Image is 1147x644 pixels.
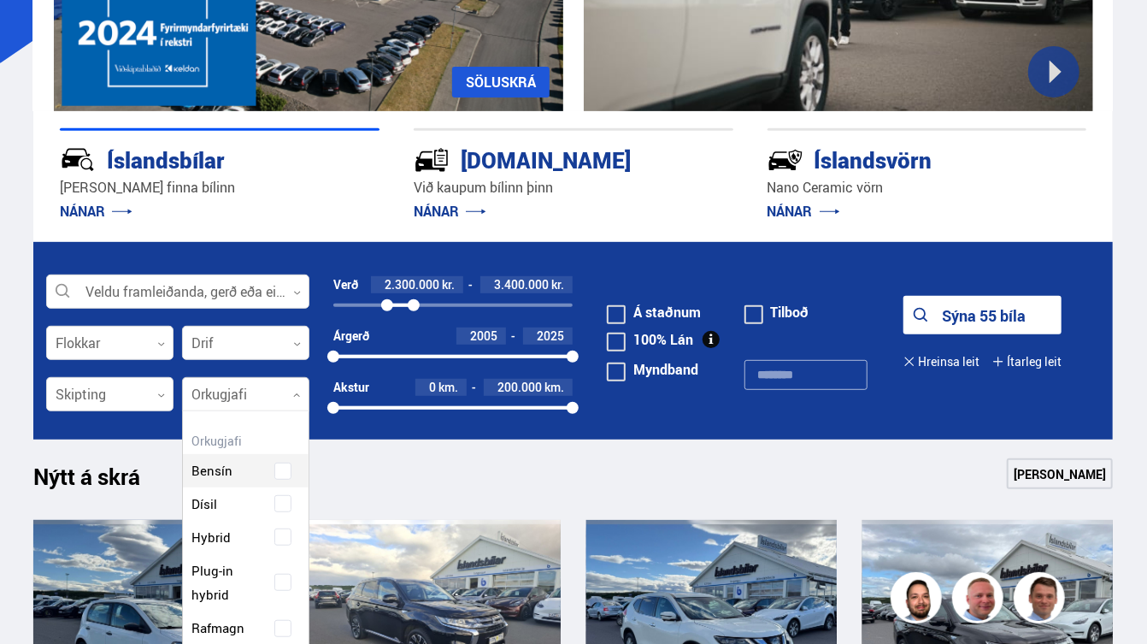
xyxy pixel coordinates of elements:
button: Open LiveChat chat widget [14,7,65,58]
span: 0 [429,379,436,395]
h1: Nýtt á skrá [33,464,170,499]
span: 3.400.000 [494,276,549,292]
button: Sýna 55 bíla [903,296,1062,334]
div: Verð [333,278,358,292]
div: Árgerð [333,329,369,343]
span: 200.000 [497,379,542,395]
span: 2025 [537,328,564,344]
a: NÁNAR [60,202,132,221]
label: Myndband [607,363,698,376]
span: km. [438,381,458,394]
p: [PERSON_NAME] finna bílinn [60,178,379,198]
img: -Svtn6bYgwAsiwNX.svg [768,142,803,178]
a: NÁNAR [768,202,840,221]
label: Tilboð [744,305,809,319]
label: Á staðnum [607,305,701,319]
span: kr. [442,278,455,292]
button: Ítarleg leit [992,342,1062,381]
span: Rafmagn [191,616,244,641]
img: nhp88E3Fdnt1Opn2.png [893,575,944,626]
div: Íslandsbílar [60,144,319,174]
div: Íslandsvörn [768,144,1026,174]
img: FbJEzSuNWCJXmdc-.webp [1016,575,1068,626]
img: tr5P-W3DuiFaO7aO.svg [414,142,450,178]
span: Bensín [191,458,232,483]
span: km. [544,381,564,394]
img: siFngHWaQ9KaOqBr.png [955,575,1006,626]
a: SÖLUSKRÁ [452,67,550,97]
span: 2005 [470,328,497,344]
p: Við kaupum bílinn þinn [414,178,733,198]
span: Hybrid [191,525,231,550]
span: kr. [551,278,564,292]
div: [DOMAIN_NAME] [414,144,673,174]
a: [PERSON_NAME] [1007,458,1113,489]
div: Akstur [333,381,369,394]
a: NÁNAR [414,202,486,221]
p: Nano Ceramic vörn [768,178,1087,198]
span: Dísil [191,492,217,517]
span: Plug-in hybrid [191,558,262,608]
label: 100% Lán [607,333,693,346]
img: JRvxyua_JYH6wB4c.svg [60,142,96,178]
span: 2.300.000 [385,276,439,292]
button: Hreinsa leit [903,342,979,381]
